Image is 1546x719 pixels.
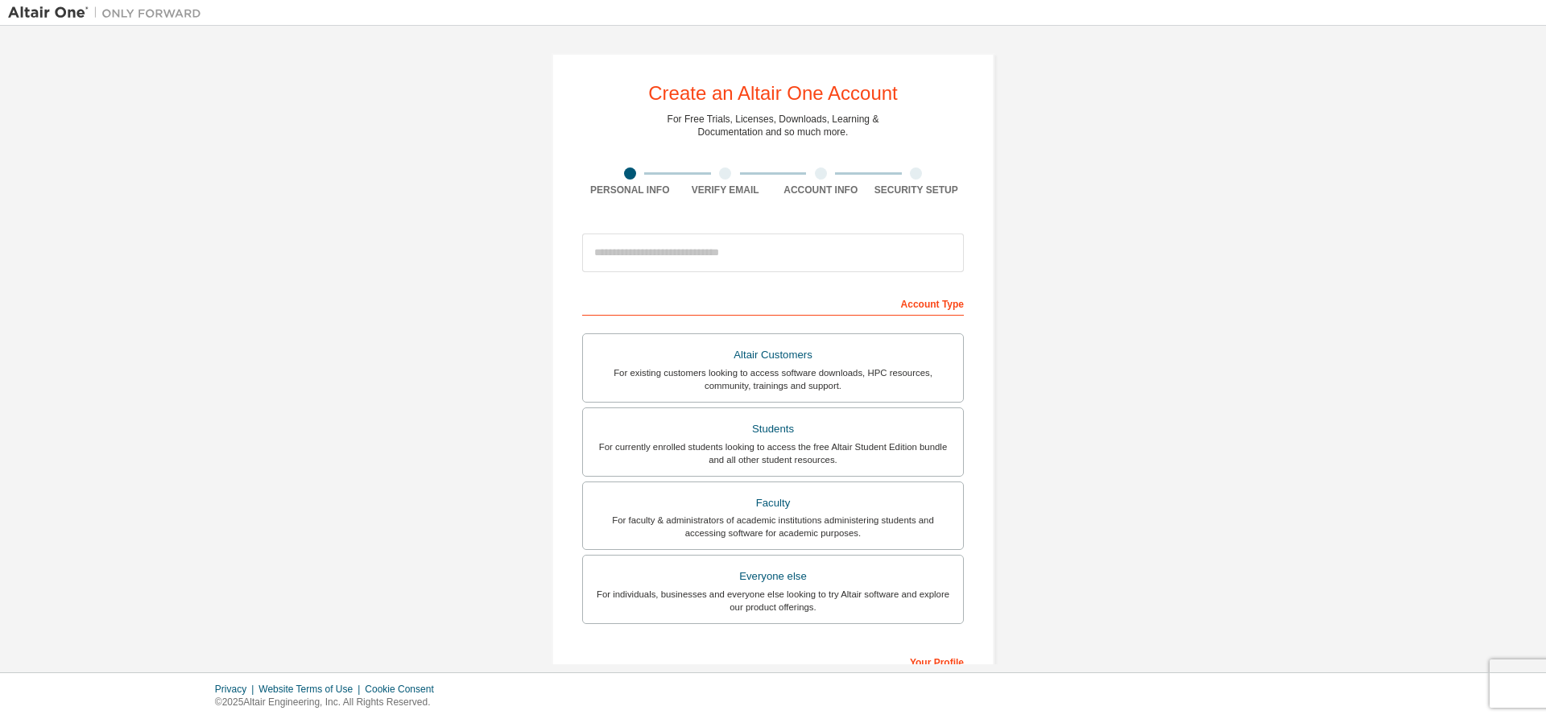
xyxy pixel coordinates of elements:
[678,184,774,196] div: Verify Email
[582,648,964,674] div: Your Profile
[593,366,953,392] div: For existing customers looking to access software downloads, HPC resources, community, trainings ...
[582,184,678,196] div: Personal Info
[668,113,879,138] div: For Free Trials, Licenses, Downloads, Learning & Documentation and so much more.
[258,683,365,696] div: Website Terms of Use
[582,290,964,316] div: Account Type
[593,514,953,539] div: For faculty & administrators of academic institutions administering students and accessing softwa...
[648,84,898,103] div: Create an Altair One Account
[215,683,258,696] div: Privacy
[593,565,953,588] div: Everyone else
[593,588,953,614] div: For individuals, businesses and everyone else looking to try Altair software and explore our prod...
[869,184,965,196] div: Security Setup
[773,184,869,196] div: Account Info
[8,5,209,21] img: Altair One
[365,683,443,696] div: Cookie Consent
[593,492,953,514] div: Faculty
[593,418,953,440] div: Students
[593,344,953,366] div: Altair Customers
[215,696,444,709] p: © 2025 Altair Engineering, Inc. All Rights Reserved.
[593,440,953,466] div: For currently enrolled students looking to access the free Altair Student Edition bundle and all ...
